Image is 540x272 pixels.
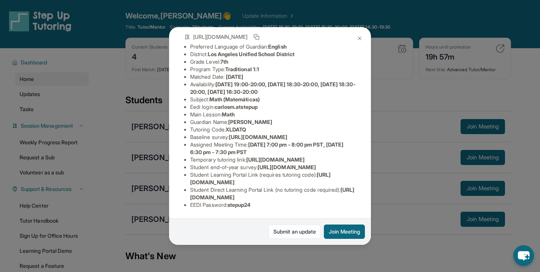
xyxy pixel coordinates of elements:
[268,225,321,239] a: Submit an update
[190,58,356,66] li: Grade Level:
[215,104,258,110] span: carlosm.atstepup
[190,186,356,201] li: Student Direct Learning Portal Link (no tutoring code required) :
[208,51,294,57] span: Los Angeles Unified School District
[190,118,356,126] li: Guardian Name :
[190,164,356,171] li: Student end-of-year survey :
[324,225,365,239] button: Join Meeting
[258,164,316,170] span: [URL][DOMAIN_NAME]
[190,66,356,73] li: Program Type:
[193,33,247,41] span: [URL][DOMAIN_NAME]
[190,126,356,133] li: Tutoring Code :
[225,66,259,72] span: Traditional 1:1
[190,111,356,118] li: Main Lesson :
[268,43,287,50] span: English
[222,111,235,118] span: Math
[229,134,287,140] span: [URL][DOMAIN_NAME]
[513,245,534,266] button: chat-button
[190,141,343,155] span: [DATE] 7:00 pm - 8:00 pm PST, [DATE] 6:30 pm - 7:30 pm PST
[190,133,356,141] li: Baseline survey :
[190,171,356,186] li: Student Learning Portal Link (requires tutoring code) :
[227,202,251,208] span: stepup24
[226,73,243,80] span: [DATE]
[226,126,246,133] span: XLDATQ
[190,73,356,81] li: Matched Date:
[220,58,228,65] span: 7th
[190,201,356,209] li: EEDI Password :
[190,103,356,111] li: Eedi login :
[246,156,305,163] span: [URL][DOMAIN_NAME]
[190,141,356,156] li: Assigned Meeting Time :
[190,43,356,50] li: Preferred Language of Guardian:
[190,50,356,58] li: District:
[252,32,261,41] button: Copy link
[228,119,272,125] span: [PERSON_NAME]
[190,81,355,95] span: [DATE] 19:00-20:00, [DATE] 18:30-20:00, [DATE] 18:30-20:00, [DATE] 18:30-20:00
[190,156,356,164] li: Temporary tutoring link :
[190,96,356,103] li: Subject :
[190,81,356,96] li: Availability:
[209,96,260,102] span: Math (Matemáticas)
[357,35,363,41] img: Close Icon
